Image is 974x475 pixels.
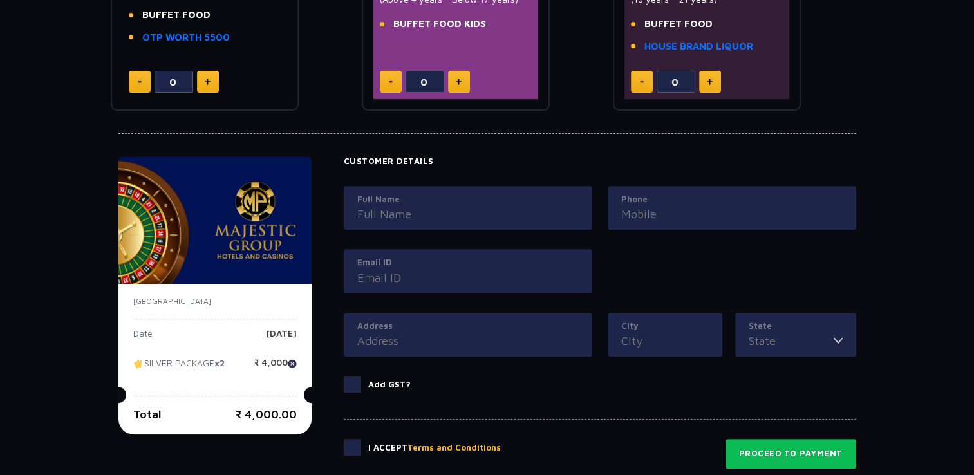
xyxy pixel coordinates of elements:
[138,81,142,83] img: minus
[133,329,153,348] p: Date
[236,405,297,423] p: ₹ 4,000.00
[368,442,501,454] p: I Accept
[133,295,297,307] p: [GEOGRAPHIC_DATA]
[726,439,856,469] button: Proceed to Payment
[142,8,211,23] span: BUFFET FOOD
[142,30,230,45] a: OTP WORTH 5500
[707,79,713,85] img: plus
[640,81,644,83] img: minus
[749,332,834,349] input: State
[834,332,843,349] img: toggler icon
[267,329,297,348] p: [DATE]
[393,17,486,32] span: BUFFET FOOD KIDS
[344,156,856,167] h4: Customer Details
[357,320,579,333] label: Address
[621,320,709,333] label: City
[133,358,225,377] p: SILVER PACKAGE
[357,193,579,206] label: Full Name
[644,39,753,54] a: HOUSE BRAND LIQUOR
[357,332,579,349] input: Address
[357,269,579,286] input: Email ID
[133,358,144,369] img: tikcet
[456,79,462,85] img: plus
[357,205,579,223] input: Full Name
[254,358,297,377] p: ₹ 4,000
[644,17,713,32] span: BUFFET FOOD
[389,81,393,83] img: minus
[368,378,411,391] p: Add GST?
[133,405,162,423] p: Total
[407,442,501,454] button: Terms and Conditions
[118,156,312,284] img: majesticPride-banner
[214,357,225,368] strong: x2
[205,79,211,85] img: plus
[749,320,843,333] label: State
[621,193,843,206] label: Phone
[357,256,579,269] label: Email ID
[621,332,709,349] input: City
[621,205,843,223] input: Mobile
